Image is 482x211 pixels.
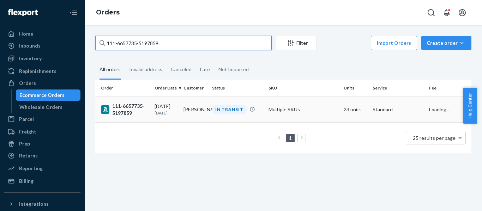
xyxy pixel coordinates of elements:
[440,6,454,20] button: Open notifications
[95,80,152,97] th: Order
[19,128,36,135] div: Freight
[19,104,62,111] div: Wholesale Orders
[426,80,471,97] th: Fee
[4,77,80,89] a: Orders
[181,97,210,122] td: [PERSON_NAME]
[19,92,65,99] div: Ecommerce Orders
[4,163,80,174] a: Reporting
[288,135,293,141] a: Page 1 is your current page
[16,89,81,101] a: Ecommerce Orders
[426,97,471,122] td: Loading....
[16,101,81,113] a: Wholesale Orders
[4,113,80,125] a: Parcel
[4,138,80,149] a: Prep
[4,40,80,51] a: Inbounds
[370,80,426,97] th: Service
[129,60,162,79] div: Invalid address
[19,116,34,123] div: Parcel
[100,60,121,80] div: All orders
[90,2,125,23] ol: breadcrumbs
[421,36,471,50] button: Create order
[341,80,370,97] th: Units
[209,80,266,97] th: Status
[19,152,38,159] div: Returns
[19,30,33,37] div: Home
[427,39,466,46] div: Create order
[200,60,210,79] div: Late
[19,178,34,185] div: Billing
[19,80,36,87] div: Orders
[413,135,456,141] span: 25 results per page
[4,28,80,39] a: Home
[19,165,43,172] div: Reporting
[266,97,341,122] td: Multiple SKUs
[424,6,438,20] button: Open Search Box
[96,8,120,16] a: Orders
[152,80,181,97] th: Order Date
[455,6,469,20] button: Open account menu
[95,36,272,50] input: Search orders
[218,60,249,79] div: Not Imported
[212,105,247,114] div: IN TRANSIT
[4,126,80,137] a: Freight
[19,140,30,147] div: Prep
[341,97,370,122] td: 23 units
[371,36,417,50] button: Import Orders
[373,106,423,113] p: Standard
[266,80,341,97] th: SKU
[276,39,317,46] div: Filter
[183,85,207,91] div: Customer
[19,42,41,49] div: Inbounds
[4,198,80,210] button: Integrations
[19,200,49,207] div: Integrations
[101,103,149,117] div: 111-6657735-5197859
[4,66,80,77] a: Replenishments
[8,9,38,16] img: Flexport logo
[19,68,56,75] div: Replenishments
[155,103,178,116] div: [DATE]
[4,175,80,187] a: Billing
[463,88,477,124] button: Help Center
[155,110,178,116] p: [DATE]
[4,150,80,161] a: Returns
[19,55,42,62] div: Inventory
[66,6,80,20] button: Close Navigation
[276,36,317,50] button: Filter
[171,60,192,79] div: Canceled
[4,53,80,64] a: Inventory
